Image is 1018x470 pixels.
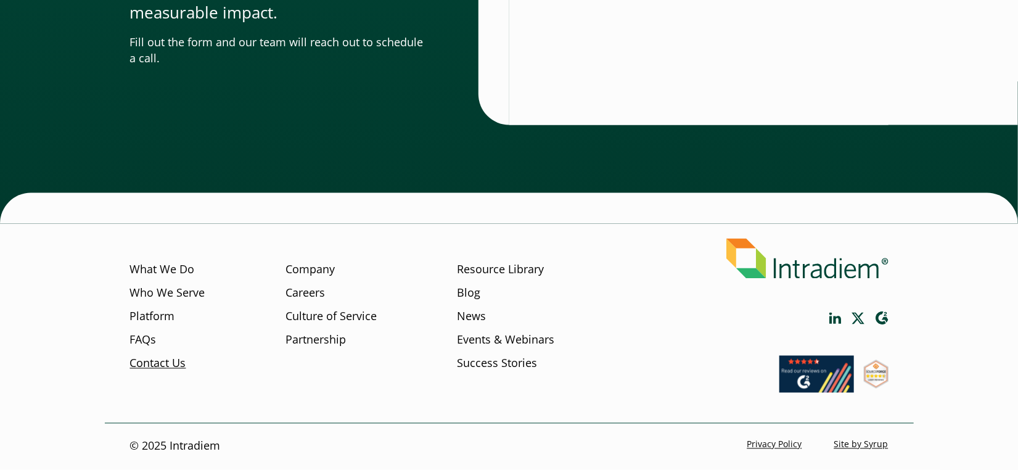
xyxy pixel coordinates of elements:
a: Privacy Policy [747,439,802,451]
a: Careers [285,286,325,302]
p: © 2025 Intradiem [130,439,221,455]
a: Contact Us [130,356,186,372]
img: Read our reviews on G2 [779,356,854,393]
a: Culture of Service [285,309,377,325]
a: Site by Syrup [834,439,889,451]
a: Link opens in a new window [829,313,842,324]
a: What We Do [130,262,195,278]
a: Link opens in a new window [779,381,854,396]
a: FAQs [130,332,157,348]
a: Platform [130,309,175,325]
img: SourceForge User Reviews [864,360,889,389]
a: News [457,309,486,325]
a: Resource Library [457,262,544,278]
a: Partnership [285,332,346,348]
a: Link opens in a new window [864,377,889,392]
img: Intradiem [726,239,889,279]
a: Blog [457,286,480,302]
a: Link opens in a new window [875,311,889,326]
a: Success Stories [457,356,537,372]
a: Link opens in a new window [852,313,865,324]
a: Who We Serve [130,286,205,302]
a: Company [285,262,335,278]
p: Fill out the form and our team will reach out to schedule a call. [130,35,429,67]
a: Events & Webinars [457,332,554,348]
